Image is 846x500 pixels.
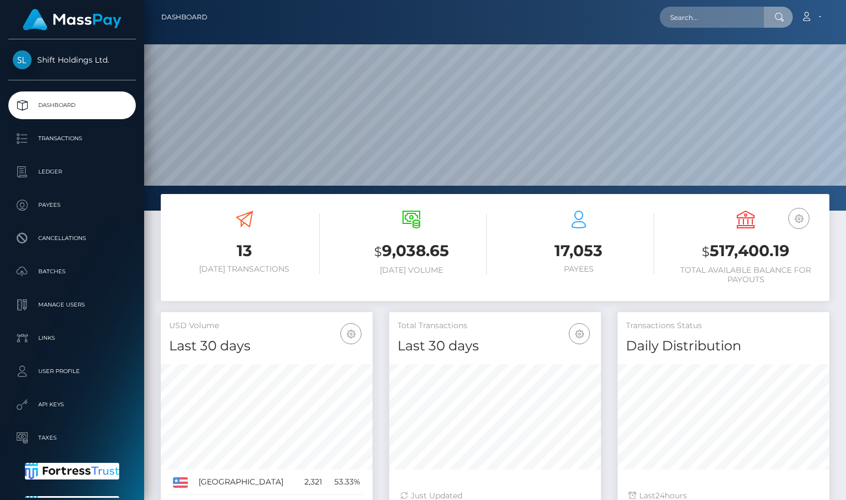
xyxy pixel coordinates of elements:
[13,363,131,380] p: User Profile
[13,97,131,114] p: Dashboard
[702,244,710,259] small: $
[337,266,487,275] h6: [DATE] Volume
[23,9,121,30] img: MassPay Logo
[8,91,136,119] a: Dashboard
[660,7,764,28] input: Search...
[8,125,136,152] a: Transactions
[8,225,136,252] a: Cancellations
[13,297,131,313] p: Manage Users
[8,291,136,319] a: Manage Users
[503,264,654,274] h6: Payees
[161,6,207,29] a: Dashboard
[8,158,136,186] a: Ledger
[671,240,822,263] h3: 517,400.19
[13,330,131,346] p: Links
[298,470,326,495] td: 2,321
[13,197,131,213] p: Payees
[13,396,131,413] p: API Keys
[195,470,298,495] td: [GEOGRAPHIC_DATA]
[397,336,593,356] h4: Last 30 days
[8,258,136,285] a: Batches
[626,320,821,331] h5: Transactions Status
[169,320,364,331] h5: USD Volume
[626,336,821,356] h4: Daily Distribution
[8,324,136,352] a: Links
[169,240,320,262] h3: 13
[13,50,32,69] img: Shift Holdings Ltd.
[8,391,136,419] a: API Keys
[8,191,136,219] a: Payees
[13,164,131,180] p: Ledger
[374,244,382,259] small: $
[13,263,131,280] p: Batches
[8,55,136,65] span: Shift Holdings Ltd.
[13,230,131,247] p: Cancellations
[326,470,364,495] td: 53.33%
[503,240,654,262] h3: 17,053
[13,130,131,147] p: Transactions
[8,424,136,452] a: Taxes
[397,320,593,331] h5: Total Transactions
[173,477,188,487] img: US.png
[8,358,136,385] a: User Profile
[25,463,120,479] img: Fortress Trust
[169,264,320,274] h6: [DATE] Transactions
[169,336,364,356] h4: Last 30 days
[671,266,822,284] h6: Total Available Balance for Payouts
[337,240,487,263] h3: 9,038.65
[13,430,131,446] p: Taxes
